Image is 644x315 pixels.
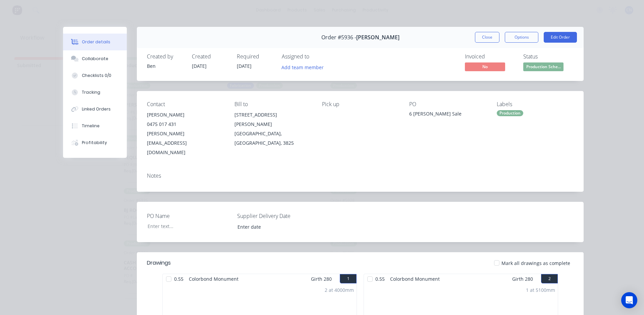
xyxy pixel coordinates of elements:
span: [PERSON_NAME] [356,34,399,41]
div: [STREET_ADDRESS] [234,110,311,120]
div: Open Intercom Messenger [621,292,637,308]
div: Notes [147,173,574,179]
span: 0.55 [171,274,186,284]
button: Close [475,32,499,43]
div: Invoiced [465,53,515,60]
div: PO [409,101,486,107]
div: Profitability [82,140,107,146]
div: [PERSON_NAME][EMAIL_ADDRESS][DOMAIN_NAME] [147,129,224,157]
span: [DATE] [237,63,252,69]
span: Colorbond Monument [387,274,442,284]
div: Created [192,53,229,60]
div: Assigned to [282,53,349,60]
button: Linked Orders [63,101,127,118]
div: 0475 017 431 [147,120,224,129]
div: [PERSON_NAME] [147,110,224,120]
button: Order details [63,34,127,50]
div: Order details [82,39,110,45]
div: Labels [497,101,574,107]
span: Girth 280 [512,274,533,284]
span: Mark all drawings as complete [501,260,570,267]
div: [PERSON_NAME]0475 017 431[PERSON_NAME][EMAIL_ADDRESS][DOMAIN_NAME] [147,110,224,157]
button: Options [505,32,538,43]
div: Required [237,53,274,60]
div: 2 at 4000mm [325,286,354,294]
button: Edit Order [544,32,577,43]
div: Checklists 0/0 [82,73,111,79]
span: [DATE] [192,63,207,69]
label: PO Name [147,212,231,220]
span: Colorbond Monument [186,274,241,284]
div: [STREET_ADDRESS][PERSON_NAME][GEOGRAPHIC_DATA], [GEOGRAPHIC_DATA], 3825 [234,110,311,148]
button: Collaborate [63,50,127,67]
div: Drawings [147,259,171,267]
button: Checklists 0/0 [63,67,127,84]
button: Add team member [282,62,327,72]
div: Linked Orders [82,106,111,112]
span: Girth 280 [311,274,332,284]
div: Collaborate [82,56,108,62]
input: Enter date [233,222,316,232]
div: Ben [147,62,184,70]
div: Bill to [234,101,311,107]
button: Production Sche... [523,62,563,73]
button: Profitability [63,134,127,151]
button: Add team member [278,62,327,72]
div: Timeline [82,123,100,129]
button: 1 [340,274,357,283]
button: Tracking [63,84,127,101]
div: 1 at 5100mm [526,286,555,294]
div: Contact [147,101,224,107]
div: Production [497,110,523,116]
span: No [465,62,505,71]
div: Tracking [82,89,100,95]
label: Supplier Delivery Date [237,212,321,220]
button: 2 [541,274,558,283]
div: Pick up [322,101,399,107]
span: Order #5936 - [321,34,356,41]
div: Status [523,53,574,60]
div: 6 [PERSON_NAME] Sale [409,110,486,120]
div: [PERSON_NAME][GEOGRAPHIC_DATA], [GEOGRAPHIC_DATA], 3825 [234,120,311,148]
div: Created by [147,53,184,60]
span: Production Sche... [523,62,563,71]
span: 0.55 [373,274,387,284]
button: Timeline [63,118,127,134]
